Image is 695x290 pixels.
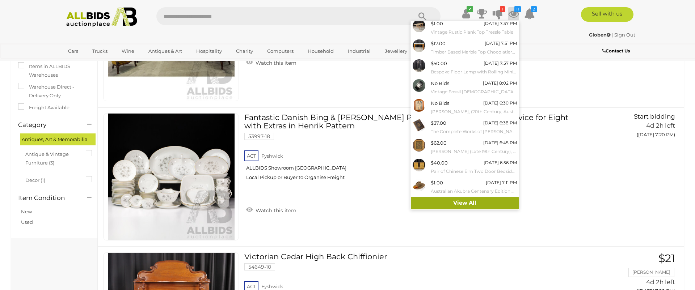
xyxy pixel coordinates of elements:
[25,174,80,184] span: Decor (1)
[634,113,675,120] span: Start bidding
[191,45,227,57] a: Hospitality
[524,7,535,20] a: 2
[431,100,449,106] span: No Bids
[411,177,519,197] a: $1.00 [DATE] 7:11 PM Australian Akubra Centenary Edition Hat, [DATE], Size 54
[431,180,443,185] span: $1.00
[411,77,519,97] a: No Bids [DATE] 8:02 PM Vintage Fossil [DEMOGRAPHIC_DATA] Bangle Watch, ES-2488, Internal Diameter...
[18,103,69,112] label: Freight Available
[244,204,298,215] a: Watch this item
[411,157,519,177] a: $40.00 [DATE] 6:56 PM Pair of Chinese Elm Two Door Bedside Cabinets
[413,179,425,191] img: 53738-26a.jpg
[602,48,630,54] b: Contact Us
[413,20,425,32] img: 54552-12a.jpg
[21,209,32,214] a: New
[531,6,537,12] i: 2
[62,7,141,27] img: Allbids.com.au
[508,7,519,20] a: 11
[658,252,675,265] span: $21
[614,32,635,38] a: Sign Out
[108,114,235,240] img: 53997-18a.jpg
[431,60,447,66] span: $50.00
[431,88,517,96] small: Vintage Fossil [DEMOGRAPHIC_DATA] Bangle Watch, ES-2488, Internal Diameter Up to 60mm
[486,179,517,187] div: [DATE] 7:11 PM
[602,47,632,55] a: Contact Us
[262,45,298,57] a: Computers
[303,45,338,57] a: Household
[231,45,258,57] a: Charity
[589,32,612,38] a: Globen
[88,45,112,57] a: Trucks
[21,219,33,225] a: Used
[63,57,124,69] a: [GEOGRAPHIC_DATA]
[413,79,425,92] img: 52350-46a.jpg
[411,97,519,117] a: No Bids [DATE] 6:30 PM [PERSON_NAME], (20th Century, Australian, [DATE]-[DATE]), The Flute Player...
[483,79,517,87] div: [DATE] 8:02 PM
[63,45,83,57] a: Cars
[431,68,517,76] small: Bespoke Floor Lamp with Rolling Mining Cart Base
[411,57,519,77] a: $50.00 [DATE] 7:57 PM Bespoke Floor Lamp with Rolling Mining Cart Base
[483,139,517,147] div: [DATE] 6:45 PM
[467,6,473,12] i: ✔
[413,99,425,112] img: 52203-166a.jpg
[411,117,519,137] a: $37.00 [DATE] 6:38 PM The Complete Works of [PERSON_NAME], [PERSON_NAME], [PERSON_NAME], Early 19...
[431,160,448,166] span: $40.00
[592,113,677,141] a: Start bidding 4d 2h left ([DATE] 7:20 PM)
[254,207,296,214] span: Watch this item
[25,148,80,167] span: Antique & Vintage Furniture (3)
[343,45,375,57] a: Industrial
[413,139,425,152] img: 53753-14a.jpg
[431,48,517,56] small: Timber Based Marble Top Chocolatiers Table
[431,28,517,36] small: Vintage Rustic Plank Top Tressle Table
[431,80,449,86] span: No Bids
[411,18,519,38] a: $1.00 [DATE] 7:37 PM Vintage Rustic Plank Top Tressle Table
[20,133,96,145] div: Antiques, Art & Memorabilia
[411,137,519,157] a: $62.00 [DATE] 6:45 PM [PERSON_NAME] (Late 19th Century), Our [DEMOGRAPHIC_DATA] of [PERSON_NAME],...
[413,119,425,132] img: 55018-3a.jpg
[431,120,446,126] span: $37.00
[484,59,517,67] div: [DATE] 7:57 PM
[413,159,425,171] img: 55096-5a.jpg
[18,195,76,201] h4: Item Condition
[589,32,611,38] strong: Globen
[492,7,503,20] a: 1
[431,187,517,195] small: Australian Akubra Centenary Edition Hat, [DATE], Size 54
[431,21,443,26] span: $1.00
[404,7,441,25] button: Search
[244,57,298,68] a: Watch this item
[18,83,90,100] label: Warehouse Direct - Delivery Only
[612,32,613,38] span: |
[484,20,517,27] div: [DATE] 7:37 PM
[514,6,521,12] i: 11
[581,7,633,22] a: Sell with us
[431,167,517,175] small: Pair of Chinese Elm Two Door Bedside Cabinets
[485,39,517,47] div: [DATE] 7:51 PM
[18,62,90,79] label: Items in ALLBIDS Warehouses
[413,39,425,52] img: 55096-4a.jpg
[460,7,471,20] a: ✔
[254,60,296,66] span: Watch this item
[411,38,519,57] a: $17.00 [DATE] 7:51 PM Timber Based Marble Top Chocolatiers Table
[18,121,76,128] h4: Category
[144,45,187,57] a: Antiques & Art
[431,40,446,46] span: $17.00
[431,140,447,146] span: $62.00
[483,119,517,127] div: [DATE] 6:38 PM
[117,45,139,57] a: Wine
[380,45,412,57] a: Jewellery
[484,159,517,167] div: [DATE] 6:56 PM
[500,6,505,12] i: 1
[431,148,517,155] small: [PERSON_NAME] (Late 19th Century), Our [DEMOGRAPHIC_DATA] of [PERSON_NAME], Absolutely Beautiful ...
[483,99,517,107] div: [DATE] 6:30 PM
[411,197,519,209] a: View All
[431,108,517,116] small: [PERSON_NAME], (20th Century, Australian, [DATE]-[DATE]), The Flute Players of Puri Suling, Offse...
[250,113,581,186] a: Fantastic Danish Bing & [PERSON_NAME] Porcelain 91 Piece Dinner Service for Eight with Extras in ...
[431,128,517,136] small: The Complete Works of [PERSON_NAME], [PERSON_NAME], [PERSON_NAME], Early 1900s, Leather Bound Har...
[413,59,425,72] img: 55060-15a.jpg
